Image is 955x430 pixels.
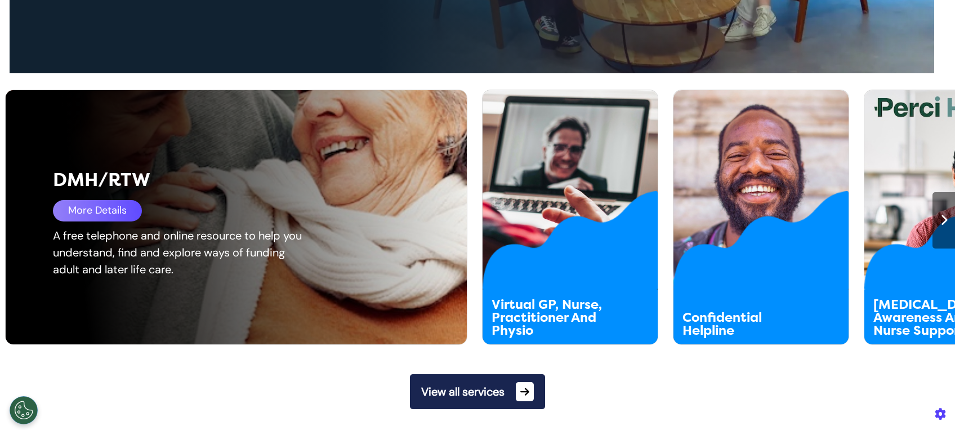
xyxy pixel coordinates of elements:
div: DMH/RTW [53,166,375,194]
div: A free telephone and online resource to help you understand, find and explore ways of funding adu... [53,227,311,278]
div: Confidential Helpline [682,311,805,337]
div: Virtual GP, Nurse, Practitioner And Physio [492,298,614,337]
div: More Details [53,200,142,221]
button: View all services [410,374,545,409]
button: Open Preferences [10,396,38,424]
